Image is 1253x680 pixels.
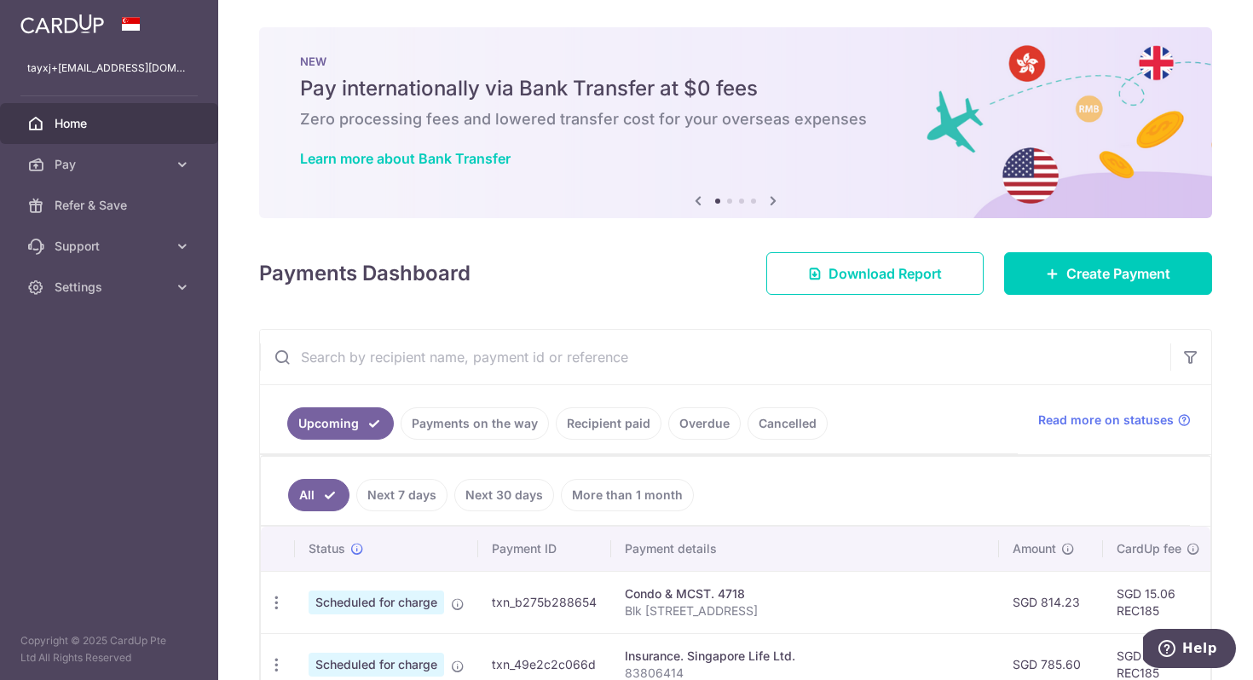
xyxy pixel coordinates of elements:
span: Home [55,115,167,132]
div: Insurance. Singapore Life Ltd. [625,648,985,665]
span: Support [55,238,167,255]
h6: Zero processing fees and lowered transfer cost for your overseas expenses [300,109,1171,130]
a: Next 30 days [454,479,554,511]
input: Search by recipient name, payment id or reference [260,330,1170,384]
p: tayxj+[EMAIL_ADDRESS][DOMAIN_NAME] [27,60,191,77]
span: Status [309,540,345,557]
a: Payments on the way [401,407,549,440]
span: Read more on statuses [1038,412,1174,429]
a: Next 7 days [356,479,447,511]
iframe: Opens a widget where you can find more information [1143,629,1236,671]
p: Blk [STREET_ADDRESS] [625,602,985,619]
td: SGD 814.23 [999,571,1103,633]
p: NEW [300,55,1171,68]
img: Bank transfer banner [259,27,1212,218]
span: Scheduled for charge [309,653,444,677]
img: CardUp [20,14,104,34]
a: Create Payment [1004,252,1212,295]
span: Scheduled for charge [309,591,444,614]
span: Settings [55,279,167,296]
div: Condo & MCST. 4718 [625,585,985,602]
h4: Payments Dashboard [259,258,471,289]
a: More than 1 month [561,479,694,511]
a: Learn more about Bank Transfer [300,150,511,167]
a: Read more on statuses [1038,412,1191,429]
th: Payment ID [478,527,611,571]
td: txn_b275b288654 [478,571,611,633]
span: Refer & Save [55,197,167,214]
span: Download Report [829,263,942,284]
a: Overdue [668,407,741,440]
h5: Pay internationally via Bank Transfer at $0 fees [300,75,1171,102]
td: SGD 15.06 REC185 [1103,571,1214,633]
span: Pay [55,156,167,173]
a: Upcoming [287,407,394,440]
span: Amount [1013,540,1056,557]
th: Payment details [611,527,999,571]
a: All [288,479,349,511]
span: CardUp fee [1117,540,1181,557]
span: Create Payment [1066,263,1170,284]
a: Cancelled [748,407,828,440]
a: Recipient paid [556,407,661,440]
a: Download Report [766,252,984,295]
